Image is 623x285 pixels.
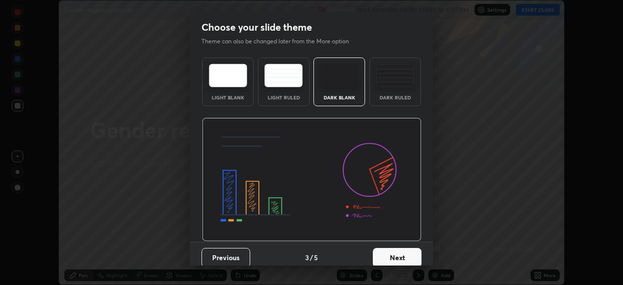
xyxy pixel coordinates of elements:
button: Next [373,248,421,267]
h4: / [310,252,313,263]
p: Theme can also be changed later from the More option [202,37,359,46]
div: Light Ruled [264,95,303,100]
div: Dark Blank [320,95,359,100]
div: Light Blank [208,95,247,100]
h4: 3 [305,252,309,263]
img: darkTheme.f0cc69e5.svg [320,64,359,87]
div: Dark Ruled [376,95,415,100]
h4: 5 [314,252,318,263]
h2: Choose your slide theme [202,21,312,34]
img: lightTheme.e5ed3b09.svg [209,64,247,87]
img: darkThemeBanner.d06ce4a2.svg [202,118,421,242]
img: lightRuledTheme.5fabf969.svg [264,64,303,87]
img: darkRuledTheme.de295e13.svg [376,64,414,87]
button: Previous [202,248,250,267]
